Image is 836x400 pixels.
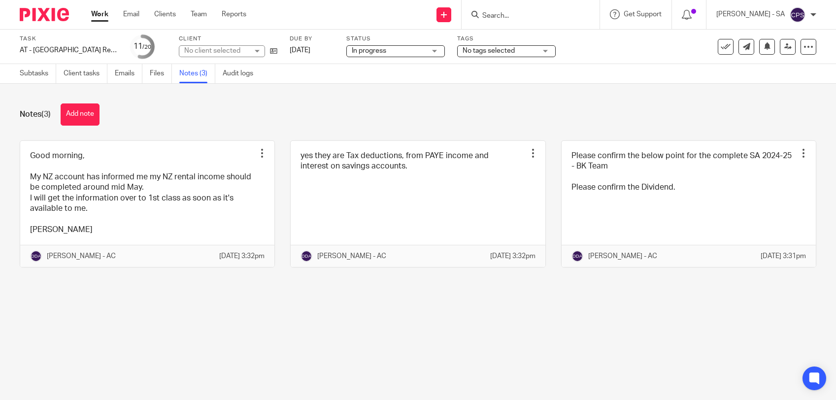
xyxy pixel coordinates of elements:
[457,35,556,43] label: Tags
[20,109,51,120] h1: Notes
[20,64,56,83] a: Subtasks
[20,8,69,21] img: Pixie
[41,110,51,118] span: (3)
[134,41,151,52] div: 11
[20,35,118,43] label: Task
[352,47,386,54] span: In progress
[91,9,108,19] a: Work
[481,12,570,21] input: Search
[290,35,334,43] label: Due by
[30,250,42,262] img: svg%3E
[223,64,261,83] a: Audit logs
[179,35,277,43] label: Client
[290,47,310,54] span: [DATE]
[624,11,662,18] span: Get Support
[123,9,139,19] a: Email
[179,64,215,83] a: Notes (3)
[463,47,515,54] span: No tags selected
[346,35,445,43] label: Status
[20,45,118,55] div: AT - SA Return - PE 05-04-2025
[142,44,151,50] small: /20
[490,251,535,261] p: [DATE] 3:32pm
[222,9,246,19] a: Reports
[588,251,657,261] p: [PERSON_NAME] - AC
[154,9,176,19] a: Clients
[790,7,805,23] img: svg%3E
[61,103,100,126] button: Add note
[761,251,806,261] p: [DATE] 3:31pm
[716,9,785,19] p: [PERSON_NAME] - SA
[219,251,265,261] p: [DATE] 3:32pm
[47,251,116,261] p: [PERSON_NAME] - AC
[150,64,172,83] a: Files
[115,64,142,83] a: Emails
[571,250,583,262] img: svg%3E
[64,64,107,83] a: Client tasks
[184,46,248,56] div: No client selected
[20,45,118,55] div: AT - [GEOGRAPHIC_DATA] Return - PE [DATE]
[191,9,207,19] a: Team
[317,251,386,261] p: [PERSON_NAME] - AC
[301,250,312,262] img: svg%3E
